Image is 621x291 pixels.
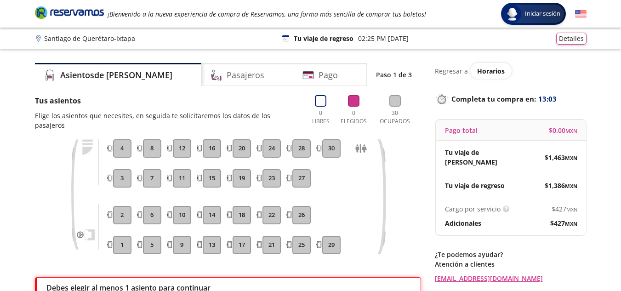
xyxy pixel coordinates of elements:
[322,236,341,254] button: 29
[435,63,587,79] div: Regresar a ver horarios
[35,111,301,130] p: Elige los asientos que necesites, en seguida te solicitaremos los datos de los pasajeros
[292,169,311,188] button: 27
[227,69,264,81] h4: Pasajeros
[113,169,131,188] button: 3
[35,6,104,22] a: Brand Logo
[565,220,577,227] small: MXN
[233,206,251,224] button: 18
[565,183,577,189] small: MXN
[445,126,478,135] p: Pago total
[549,126,577,135] span: $ 0.00
[445,204,501,214] p: Cargo por servicio
[538,94,557,104] span: 13:03
[566,206,577,213] small: MXN
[113,206,131,224] button: 2
[310,109,332,126] p: 0 Libres
[545,153,577,162] span: $ 1,463
[435,92,587,105] p: Completa tu compra en :
[173,139,191,158] button: 12
[292,206,311,224] button: 26
[575,8,587,20] button: English
[292,139,311,158] button: 28
[35,95,301,106] p: Tus asientos
[262,236,281,254] button: 21
[445,181,505,190] p: Tu viaje de regreso
[435,66,468,76] p: Regresar a
[262,139,281,158] button: 24
[435,259,587,269] p: Atención a clientes
[233,236,251,254] button: 17
[113,236,131,254] button: 1
[203,139,221,158] button: 16
[292,236,311,254] button: 25
[521,9,564,18] span: Iniciar sesión
[143,139,161,158] button: 8
[262,206,281,224] button: 22
[552,204,577,214] span: $ 427
[113,139,131,158] button: 4
[233,139,251,158] button: 20
[262,169,281,188] button: 23
[173,206,191,224] button: 10
[358,34,409,43] p: 02:25 PM [DATE]
[477,67,505,75] span: Horarios
[338,109,369,126] p: 0 Elegidos
[233,169,251,188] button: 19
[203,206,221,224] button: 14
[322,139,341,158] button: 30
[143,236,161,254] button: 5
[173,236,191,254] button: 9
[445,148,511,167] p: Tu viaje de [PERSON_NAME]
[143,169,161,188] button: 7
[60,69,172,81] h4: Asientos de [PERSON_NAME]
[556,33,587,45] button: Detalles
[376,109,414,126] p: 30 Ocupados
[108,10,426,18] em: ¡Bienvenido a la nueva experiencia de compra de Reservamos, una forma más sencilla de comprar tus...
[565,127,577,134] small: MXN
[203,169,221,188] button: 15
[35,6,104,19] i: Brand Logo
[44,34,135,43] p: Santiago de Querétaro - Ixtapa
[319,69,338,81] h4: Pago
[545,181,577,190] span: $ 1,386
[565,154,577,161] small: MXN
[550,218,577,228] span: $ 427
[294,34,353,43] p: Tu viaje de regreso
[203,236,221,254] button: 13
[376,70,412,80] p: Paso 1 de 3
[435,274,587,283] a: [EMAIL_ADDRESS][DOMAIN_NAME]
[143,206,161,224] button: 6
[435,250,587,259] p: ¿Te podemos ayudar?
[445,218,481,228] p: Adicionales
[173,169,191,188] button: 11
